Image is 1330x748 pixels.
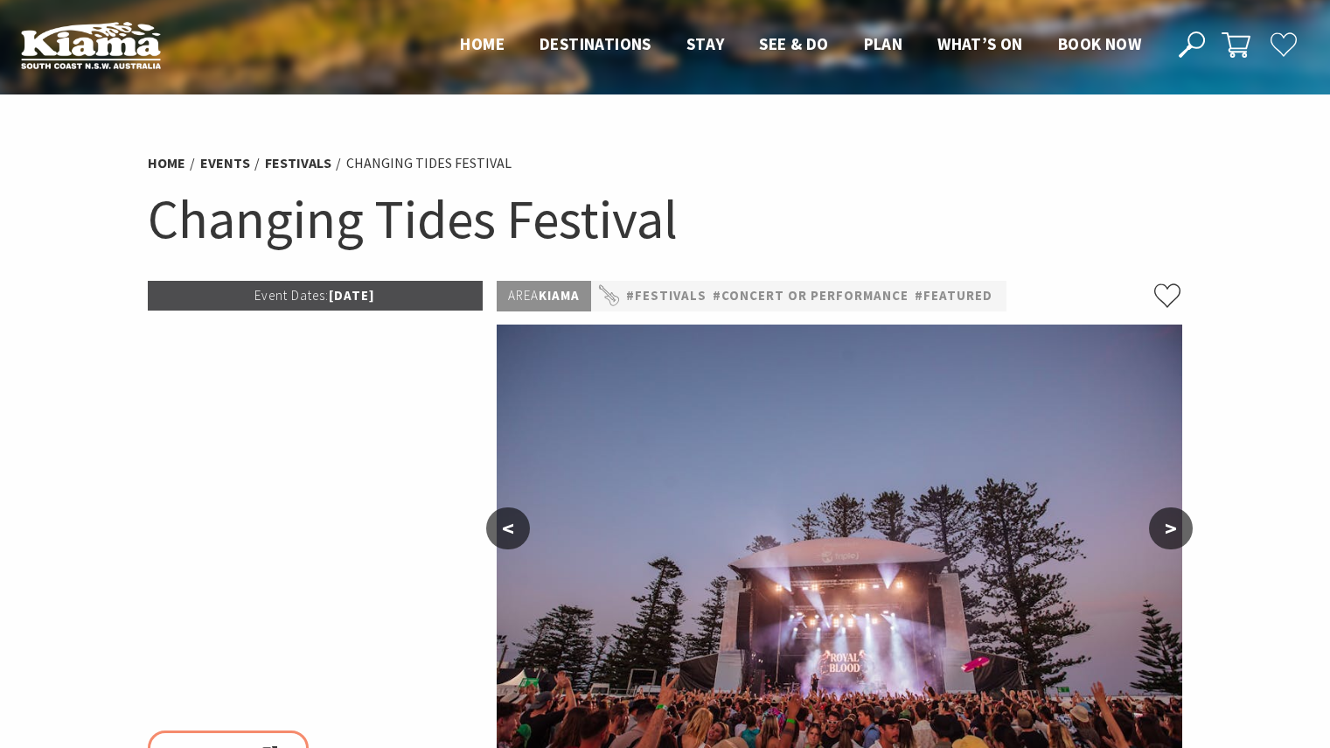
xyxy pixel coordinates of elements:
[759,33,828,54] span: See & Do
[346,152,512,175] li: Changing Tides Festival
[442,31,1159,59] nav: Main Menu
[148,281,484,311] p: [DATE]
[937,33,1023,54] span: What’s On
[460,33,505,54] span: Home
[864,33,903,54] span: Plan
[148,154,185,172] a: Home
[686,33,725,54] span: Stay
[148,184,1183,255] h1: Changing Tides Festival
[265,154,331,172] a: Festivals
[200,154,250,172] a: Events
[915,285,992,307] a: #Featured
[540,33,651,54] span: Destinations
[254,287,329,304] span: Event Dates:
[486,507,530,549] button: <
[21,21,161,69] img: Kiama Logo
[1058,33,1141,54] span: Book now
[713,285,909,307] a: #Concert or Performance
[497,281,591,311] p: Kiama
[1149,507,1193,549] button: >
[508,287,539,304] span: Area
[626,285,707,307] a: #Festivals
